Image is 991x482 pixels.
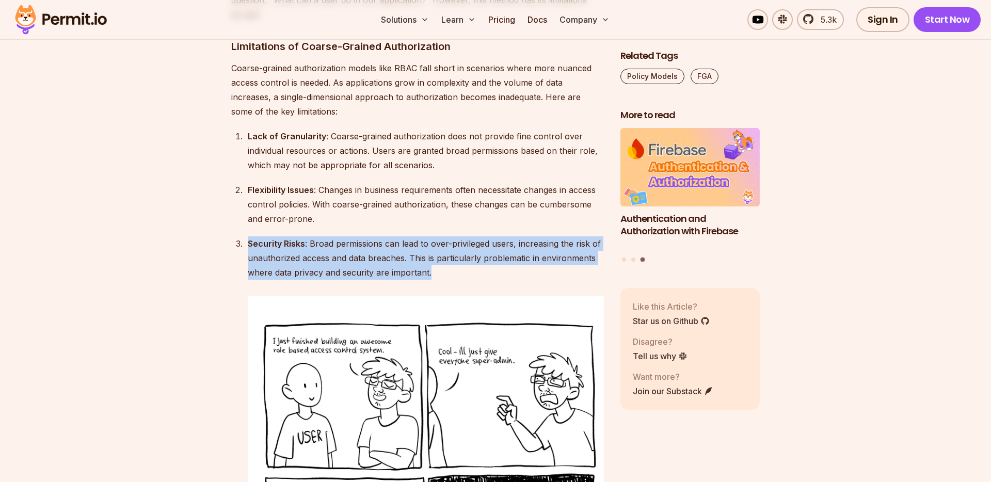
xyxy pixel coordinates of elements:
[620,109,760,122] h2: More to read
[377,9,433,30] button: Solutions
[797,9,844,30] a: 5.3k
[620,128,760,263] div: Posts
[620,69,684,84] a: Policy Models
[631,257,635,261] button: Go to slide 2
[914,7,981,32] a: Start Now
[248,129,604,172] div: : Coarse-grained authorization does not provide fine control over individual resources or actions...
[248,185,314,195] strong: Flexibility Issues
[620,128,760,206] img: Authentication and Authorization with Firebase
[523,9,551,30] a: Docs
[10,2,111,37] img: Permit logo
[633,300,710,312] p: Like this Article?
[231,61,604,119] p: Coarse-grained authorization models like RBAC fall short in scenarios where more nuanced access c...
[633,349,688,362] a: Tell us why
[633,370,713,382] p: Want more?
[633,384,713,397] a: Join our Substack
[231,38,604,55] h3: Limitations of Coarse-Grained Authorization
[555,9,614,30] button: Company
[620,128,760,251] a: Authentication and Authorization with FirebaseAuthentication and Authorization with Firebase
[620,50,760,62] h2: Related Tags
[640,257,645,262] button: Go to slide 3
[691,69,718,84] a: FGA
[814,13,837,26] span: 5.3k
[620,128,760,251] li: 3 of 3
[248,131,326,141] strong: Lack of Granularity
[484,9,519,30] a: Pricing
[248,236,604,280] div: : Broad permissions can lead to over-privileged users, increasing the risk of unauthorized access...
[633,335,688,347] p: Disagree?
[622,257,626,261] button: Go to slide 1
[633,314,710,327] a: Star us on Github
[248,183,604,226] div: : Changes in business requirements often necessitate changes in access control policies. With coa...
[620,212,760,238] h3: Authentication and Authorization with Firebase
[248,238,305,249] strong: Security Risks
[856,7,909,32] a: Sign In
[437,9,480,30] button: Learn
